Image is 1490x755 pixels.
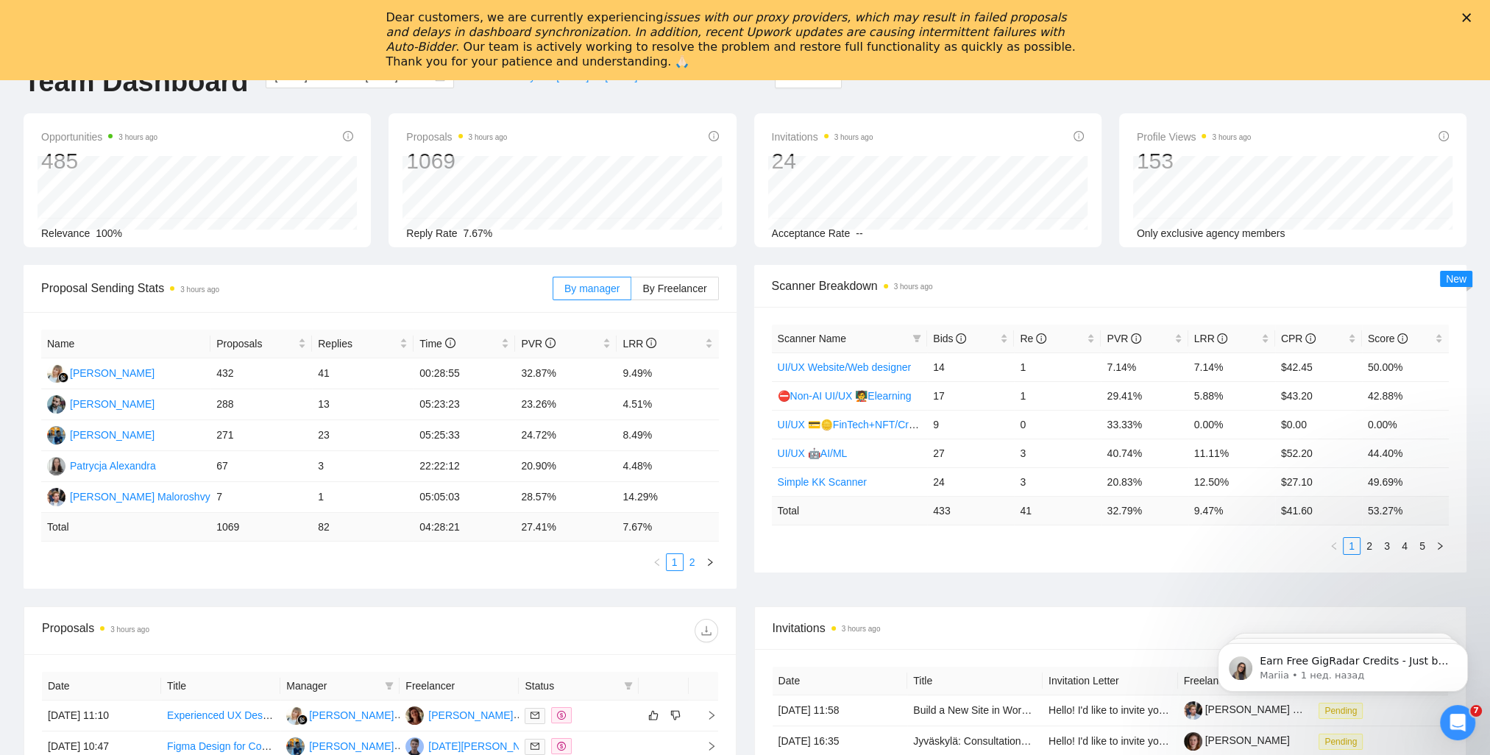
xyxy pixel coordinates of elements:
span: right [706,558,714,567]
td: 14.29% [617,482,718,513]
time: 3 hours ago [118,133,157,141]
div: Dear customers, we are currently experiencing . Our team is actively working to resolve the probl... [386,10,1081,69]
th: Freelancer [400,672,519,701]
h1: Team Dashboard [24,65,248,99]
td: 50.00% [1362,352,1449,381]
span: Manager [286,678,379,694]
td: 40.74% [1101,439,1188,467]
td: 9.47 % [1188,496,1275,525]
span: info-circle [709,131,719,141]
span: PVR [1107,333,1141,344]
span: Only exclusive agency members [1137,227,1285,239]
td: 1 [312,482,414,513]
td: 05:05:03 [414,482,515,513]
span: Proposal Sending Stats [41,279,553,297]
a: 1 [667,554,683,570]
td: $ 41.60 [1275,496,1362,525]
span: Scanner Name [778,333,846,344]
span: Relevance [41,227,90,239]
td: [DATE] 11:10 [42,701,161,731]
span: Acceptance Rate [772,227,851,239]
th: Proposals [210,330,312,358]
span: Invitations [772,128,873,146]
td: 1 [1014,352,1101,381]
li: 5 [1413,537,1431,555]
span: Status [525,678,617,694]
button: right [701,553,719,571]
td: 05:23:23 [414,389,515,420]
td: 12.50% [1188,467,1275,496]
td: 432 [210,358,312,389]
a: KK[PERSON_NAME] [47,397,155,409]
td: 0.00% [1188,410,1275,439]
td: 20.90% [515,451,617,482]
span: filter [385,681,394,690]
td: $42.45 [1275,352,1362,381]
span: right [695,741,717,751]
div: [PERSON_NAME] [70,365,155,381]
span: 7.67% [464,227,493,239]
span: 7 [1470,705,1482,717]
span: info-circle [343,131,353,141]
div: [PERSON_NAME] [309,707,394,723]
a: IR[DATE][PERSON_NAME] [405,740,545,751]
td: 04:28:21 [414,513,515,542]
div: 153 [1137,147,1252,175]
a: [PERSON_NAME] [1184,734,1290,746]
span: By Freelancer [642,283,706,294]
time: 3 hours ago [894,283,933,291]
span: New [1446,273,1466,285]
td: 82 [312,513,414,542]
span: PVR [521,338,556,350]
span: mail [531,711,539,720]
a: Pending [1319,735,1369,747]
li: 3 [1378,537,1396,555]
span: LRR [622,338,656,350]
li: 2 [684,553,701,571]
a: 4 [1397,538,1413,554]
span: Re [1020,333,1046,344]
th: Invitation Letter [1043,667,1178,695]
span: 100% [96,227,122,239]
th: Replies [312,330,414,358]
div: Proposals [42,619,380,642]
td: 7.67 % [617,513,718,542]
td: 41 [1014,496,1101,525]
a: UI/UX 🤖AI/ML [778,447,848,459]
div: [PERSON_NAME] [70,427,155,443]
span: info-circle [1074,131,1084,141]
span: LRR [1194,333,1228,344]
td: Total [772,496,928,525]
td: 11.11% [1188,439,1275,467]
td: 3 [1014,467,1101,496]
span: Score [1368,333,1408,344]
img: AV [405,706,424,725]
div: [PERSON_NAME] [309,738,394,754]
th: Name [41,330,210,358]
span: filter [909,327,924,350]
img: DM [47,488,65,506]
td: 288 [210,389,312,420]
a: DM[PERSON_NAME] Maloroshvylo [47,490,219,502]
td: 49.69% [1362,467,1449,496]
span: Profile Views [1137,128,1252,146]
th: Manager [280,672,400,701]
span: filter [624,681,633,690]
td: 28.57% [515,482,617,513]
img: AK [286,706,305,725]
a: 1 [1344,538,1360,554]
span: Pending [1319,734,1363,750]
a: Figma Design for Communication Application [167,740,372,752]
a: 3 [1379,538,1395,554]
td: 5.88% [1188,381,1275,410]
td: $27.10 [1275,467,1362,496]
button: like [645,706,662,724]
th: Title [907,667,1043,695]
span: filter [912,334,921,343]
iframe: Intercom live chat [1440,705,1475,740]
span: info-circle [545,338,556,348]
a: Experienced UX Designer Needed for Innovative Project [167,709,424,721]
td: Build a New Site in Word Press Archiving my Old Site Content About Hard Dance Clubs from 1999 [907,695,1043,726]
span: info-circle [445,338,455,348]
